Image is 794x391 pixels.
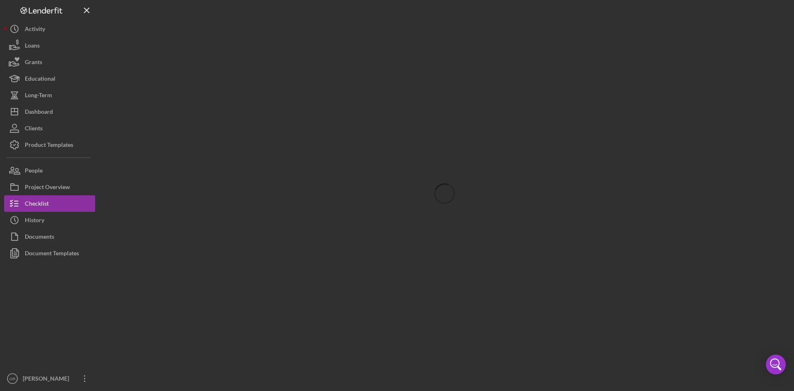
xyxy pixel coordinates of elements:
div: Documents [25,228,54,247]
button: Dashboard [4,103,95,120]
div: People [25,162,43,181]
div: Educational [25,70,55,89]
button: People [4,162,95,179]
div: Project Overview [25,179,70,197]
button: Project Overview [4,179,95,195]
div: [PERSON_NAME] [21,370,74,389]
div: Document Templates [25,245,79,264]
div: Dashboard [25,103,53,122]
div: Clients [25,120,43,139]
div: Long-Term [25,87,52,106]
div: Product Templates [25,137,73,155]
div: Checklist [25,195,49,214]
div: Open Intercom Messenger [766,355,786,374]
button: Loans [4,37,95,54]
button: Grants [4,54,95,70]
button: Activity [4,21,95,37]
button: Documents [4,228,95,245]
text: GR [10,377,15,381]
div: History [25,212,44,230]
div: Loans [25,37,40,56]
button: Clients [4,120,95,137]
button: Checklist [4,195,95,212]
button: GR[PERSON_NAME] [4,370,95,387]
button: Product Templates [4,137,95,153]
button: Long-Term [4,87,95,103]
div: Grants [25,54,42,72]
button: Educational [4,70,95,87]
button: History [4,212,95,228]
button: Document Templates [4,245,95,261]
div: Activity [25,21,45,39]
